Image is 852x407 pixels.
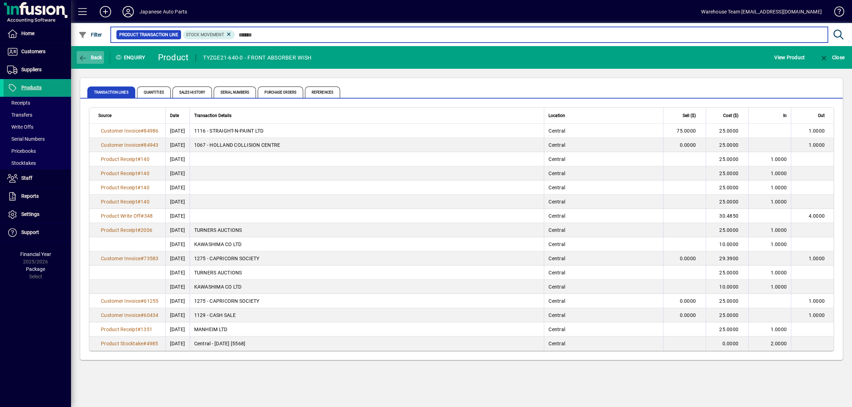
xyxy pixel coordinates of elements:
span: Stock movement [186,32,224,37]
span: 4985 [147,341,158,346]
span: Location [548,112,565,119]
span: # [137,227,141,233]
span: Suppliers [21,67,42,72]
span: 60434 [144,312,158,318]
div: Product [158,52,189,63]
span: Date [170,112,179,119]
a: Reports [4,188,71,205]
td: [DATE] [165,294,190,308]
span: Serial Numbers [214,87,256,98]
span: Central [548,199,565,205]
span: 348 [144,213,153,219]
td: [DATE] [165,223,190,237]
a: Home [4,25,71,43]
div: TYZGE21-640-0 - FRONT ABSORBER WISH [203,52,311,63]
td: 0.0000 [663,308,706,322]
a: Product Receipt#1351 [98,325,155,333]
span: # [143,341,146,346]
span: 84986 [144,128,158,134]
span: Central [548,213,565,219]
span: References [305,87,340,98]
span: 1.0000 [771,171,787,176]
span: Products [21,85,42,90]
td: 25.0000 [706,308,748,322]
span: Cost ($) [723,112,738,119]
a: Customer Invoice#73583 [98,255,161,262]
span: Central [548,156,565,162]
a: Serial Numbers [4,133,71,145]
span: 1.0000 [809,142,825,148]
td: TURNERS AUCTIONS [190,266,544,280]
a: Support [4,224,71,241]
td: 25.0000 [706,124,748,138]
span: Financial Year [20,251,51,257]
td: 25.0000 [706,223,748,237]
span: 140 [141,171,149,176]
span: 84943 [144,142,158,148]
span: # [137,171,141,176]
span: Pricebooks [7,148,36,154]
div: Sell ($) [668,112,702,119]
td: [DATE] [165,336,190,351]
td: [DATE] [165,166,190,180]
span: Customer Invoice [101,312,141,318]
span: Central [548,256,565,261]
span: Close [820,55,845,60]
td: 10.0000 [706,237,748,251]
span: Customer Invoice [101,142,141,148]
div: Date [170,112,185,119]
td: [DATE] [165,251,190,266]
td: 25.0000 [706,322,748,336]
span: View Product [774,52,805,63]
span: Receipts [7,100,30,106]
span: 1.0000 [809,128,825,134]
a: Customer Invoice#60434 [98,311,161,319]
span: Sell ($) [683,112,696,119]
span: 4.0000 [809,213,825,219]
td: Central - [DATE] [5568] [190,336,544,351]
span: Product Receipt [101,185,137,190]
span: Transaction Lines [87,87,135,98]
span: # [141,256,144,261]
span: Central [548,171,565,176]
span: # [137,156,141,162]
span: Product Stocktake [101,341,143,346]
td: TURNERS AUCTIONS [190,223,544,237]
span: Product Write Off [101,213,141,219]
span: Reports [21,193,39,199]
a: Pricebooks [4,145,71,157]
span: Product Receipt [101,227,137,233]
a: Transfers [4,109,71,121]
td: [DATE] [165,152,190,166]
span: Product Transaction Line [119,31,178,38]
td: [DATE] [165,322,190,336]
td: 30.4850 [706,209,748,223]
td: 1067 - HOLLAND COLLISION CENTRE [190,138,544,152]
span: Customer Invoice [101,128,141,134]
span: Central [548,312,565,318]
td: 0.0000 [706,336,748,351]
a: Suppliers [4,61,71,79]
span: Support [21,229,39,235]
span: # [137,327,141,332]
span: 1.0000 [771,199,787,205]
a: Staff [4,169,71,187]
td: [DATE] [165,180,190,195]
span: Home [21,30,34,36]
span: Stocktakes [7,160,36,166]
span: Filter [78,32,102,38]
td: 25.0000 [706,294,748,308]
td: 0.0000 [663,251,706,266]
span: Central [548,185,565,190]
span: Central [548,327,565,332]
span: 1.0000 [809,312,825,318]
td: [DATE] [165,280,190,294]
div: Enquiry [110,52,153,63]
td: 25.0000 [706,266,748,280]
span: 1.0000 [771,284,787,290]
span: Source [98,112,111,119]
button: Back [77,51,104,64]
td: [DATE] [165,266,190,280]
td: 10.0000 [706,280,748,294]
span: 1.0000 [809,256,825,261]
